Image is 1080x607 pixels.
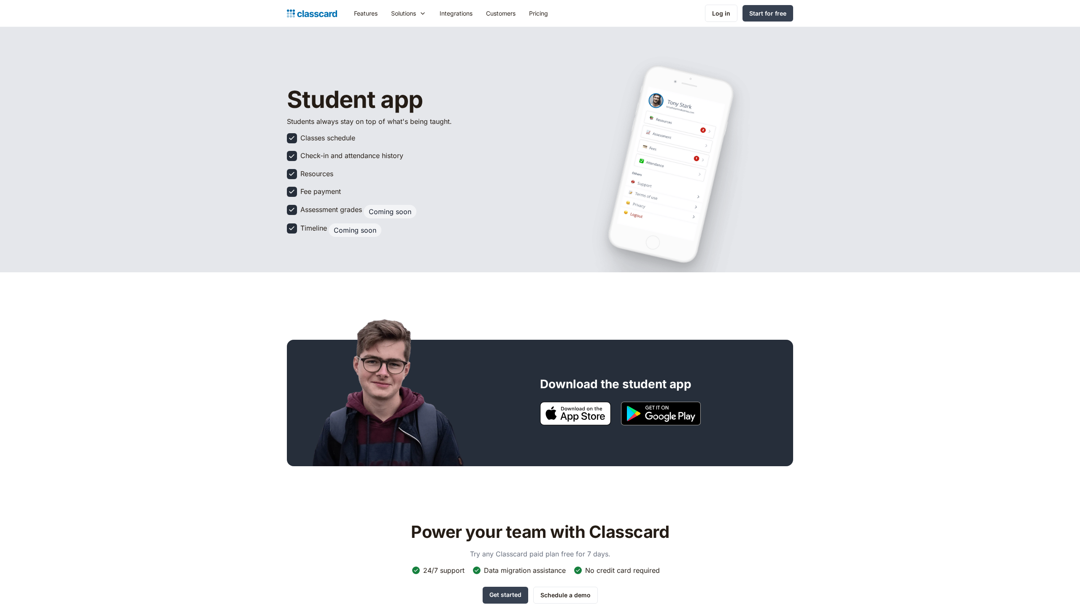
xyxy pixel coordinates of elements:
[433,4,479,23] a: Integrations
[406,522,674,542] h2: Power your team with Classcard
[423,566,464,575] div: 24/7 support
[300,223,327,233] div: Timeline
[585,566,660,575] div: No credit card required
[742,5,793,21] a: Start for free
[347,4,384,23] a: Features
[456,549,624,559] p: Try any Classcard paid plan free for 7 days.
[300,151,403,160] div: Check-in and attendance history
[300,205,362,214] div: Assessment grades
[369,207,411,216] div: Coming soon
[287,87,506,113] h1: Student app
[334,226,376,234] div: Coming soon
[391,9,416,18] div: Solutions
[540,377,691,392] h3: Download the student app
[484,566,566,575] div: Data migration assistance
[533,587,598,604] a: Schedule a demo
[712,9,730,18] div: Log in
[287,116,464,126] p: Students always stay on top of what's being taught.
[749,9,786,18] div: Start for free
[705,5,737,22] a: Log in
[300,169,333,178] div: Resources
[300,187,341,196] div: Fee payment
[522,4,555,23] a: Pricing
[300,133,355,142] div: Classes schedule
[287,8,337,19] a: Logo
[483,587,528,604] a: Get started
[479,4,522,23] a: Customers
[384,4,433,23] div: Solutions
